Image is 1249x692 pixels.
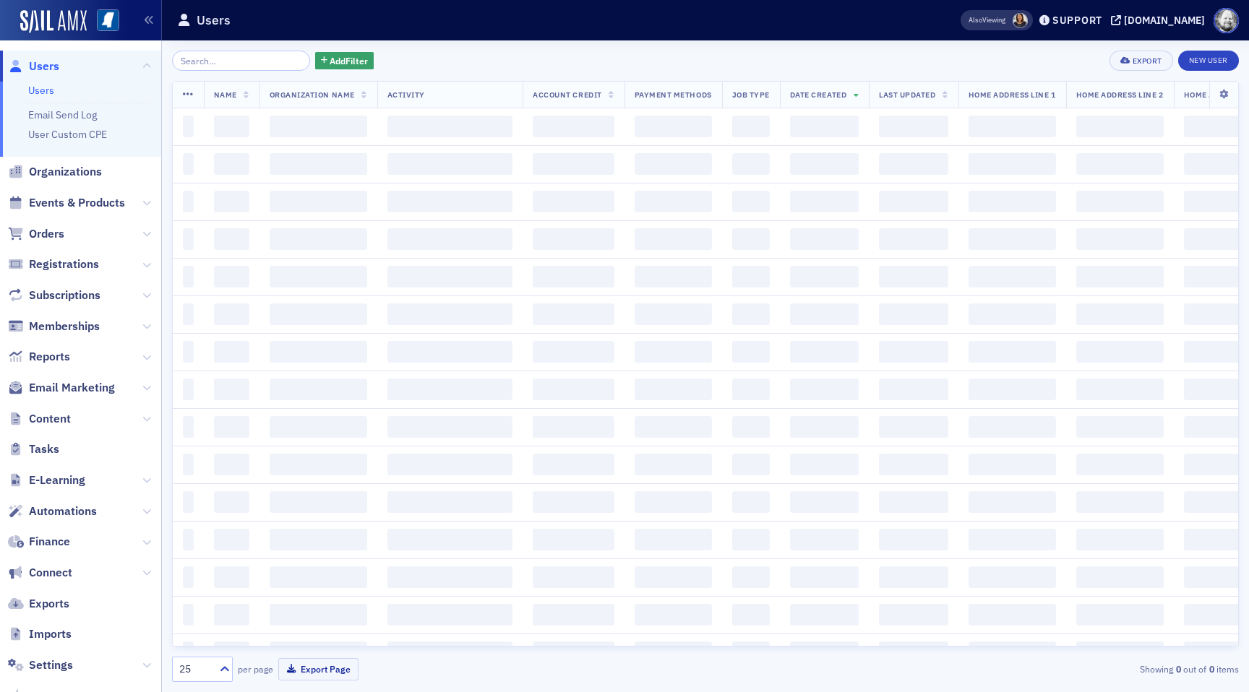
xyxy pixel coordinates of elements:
span: ‌ [1076,266,1164,287]
span: ‌ [387,566,513,588]
span: ‌ [969,641,1056,663]
a: Tasks [8,441,59,457]
span: ‌ [732,341,770,363]
span: Email Marketing [29,380,115,396]
div: Export [1133,57,1162,65]
span: Organizations [29,164,102,180]
span: Add Filter [330,54,368,67]
a: Events & Products [8,195,125,211]
span: Finance [29,534,70,550]
span: ‌ [969,379,1056,400]
span: ‌ [635,341,712,363]
div: Showing out of items [893,662,1239,675]
span: ‌ [969,529,1056,550]
span: ‌ [732,266,770,287]
span: ‌ [635,641,712,663]
span: Imports [29,626,72,642]
span: ‌ [635,416,712,438]
span: ‌ [533,641,614,663]
span: ‌ [270,566,367,588]
span: ‌ [270,153,367,175]
span: ‌ [270,491,367,513]
a: Email Marketing [8,380,115,396]
span: ‌ [214,341,249,363]
span: Subscriptions [29,287,100,303]
span: ‌ [732,641,770,663]
span: ‌ [183,641,194,663]
span: ‌ [1076,341,1164,363]
span: ‌ [732,116,770,137]
span: ‌ [732,303,770,325]
span: ‌ [1076,153,1164,175]
span: ‌ [790,416,859,438]
a: Users [28,84,54,97]
a: Memberships [8,319,100,334]
img: SailAMX [20,10,87,33]
a: New User [1178,51,1239,71]
span: ‌ [387,191,513,212]
span: ‌ [1076,491,1164,513]
div: [DOMAIN_NAME] [1124,14,1205,27]
span: ‌ [387,303,513,325]
button: [DOMAIN_NAME] [1111,15,1210,25]
span: ‌ [533,379,614,400]
span: ‌ [1076,303,1164,325]
span: ‌ [533,566,614,588]
span: Name [214,90,237,100]
span: ‌ [732,566,770,588]
span: ‌ [214,566,249,588]
a: Users [8,59,59,74]
span: ‌ [533,341,614,363]
a: Registrations [8,256,99,272]
span: ‌ [879,604,948,626]
span: ‌ [635,116,712,137]
span: ‌ [387,491,513,513]
span: ‌ [183,116,194,137]
span: ‌ [214,454,249,475]
span: ‌ [270,529,367,550]
span: ‌ [732,191,770,212]
span: ‌ [183,529,194,550]
span: ‌ [533,191,614,212]
span: Noma Burge [1013,13,1028,28]
button: Export [1109,51,1172,71]
a: Settings [8,657,73,673]
button: Export Page [278,658,359,680]
span: ‌ [270,303,367,325]
a: Subscriptions [8,287,100,303]
span: ‌ [732,529,770,550]
span: Date Created [790,90,846,100]
a: Finance [8,534,70,550]
a: Connect [8,565,72,581]
span: ‌ [790,153,859,175]
span: ‌ [533,604,614,626]
span: ‌ [183,379,194,400]
span: ‌ [635,303,712,325]
a: Orders [8,226,64,242]
span: Users [29,59,59,74]
label: per page [238,662,273,675]
span: Account Credit [533,90,601,100]
span: ‌ [183,153,194,175]
span: ‌ [790,491,859,513]
span: ‌ [183,416,194,438]
span: ‌ [533,491,614,513]
span: ‌ [214,529,249,550]
span: Automations [29,503,97,519]
span: ‌ [879,153,948,175]
span: ‌ [387,416,513,438]
span: Registrations [29,256,99,272]
span: Connect [29,565,72,581]
a: Organizations [8,164,102,180]
span: ‌ [183,566,194,588]
span: ‌ [879,454,948,475]
span: ‌ [635,266,712,287]
span: ‌ [270,191,367,212]
span: ‌ [635,379,712,400]
span: ‌ [387,604,513,626]
span: ‌ [1076,604,1164,626]
span: ‌ [387,153,513,175]
span: ‌ [270,266,367,287]
span: ‌ [533,303,614,325]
